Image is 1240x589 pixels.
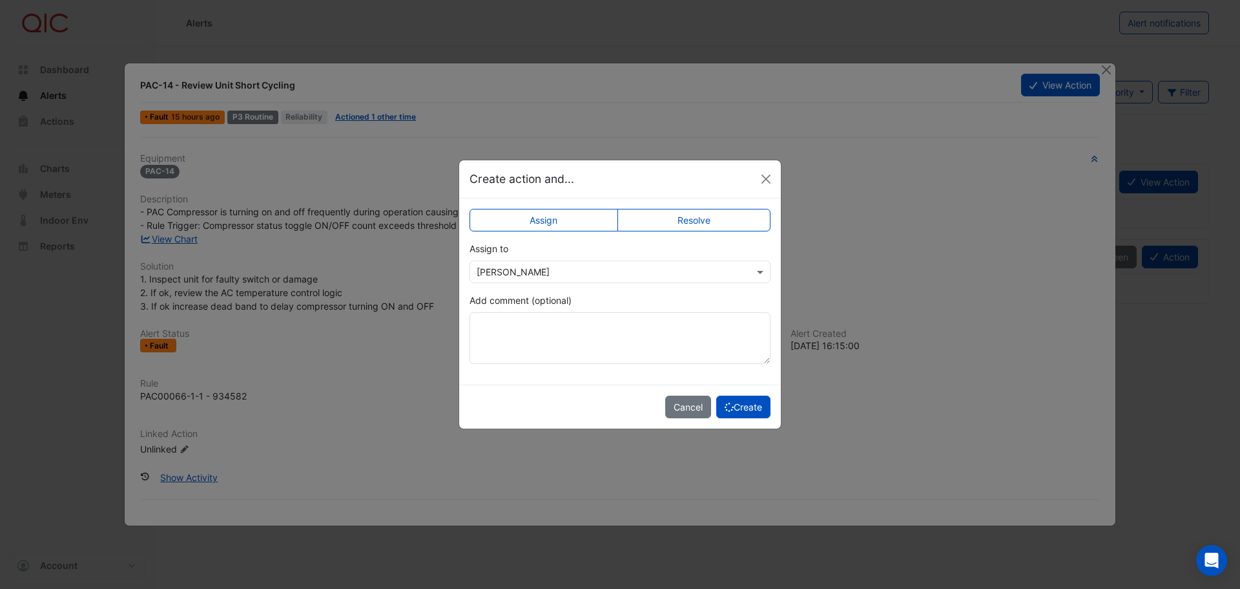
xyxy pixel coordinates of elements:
label: Add comment (optional) [470,294,572,307]
label: Resolve [617,209,771,231]
label: Assign [470,209,618,231]
h5: Create action and... [470,171,574,187]
div: Open Intercom Messenger [1196,545,1227,576]
button: Cancel [665,396,711,418]
button: Create [716,396,770,418]
button: Close [756,169,776,189]
label: Assign to [470,242,508,255]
